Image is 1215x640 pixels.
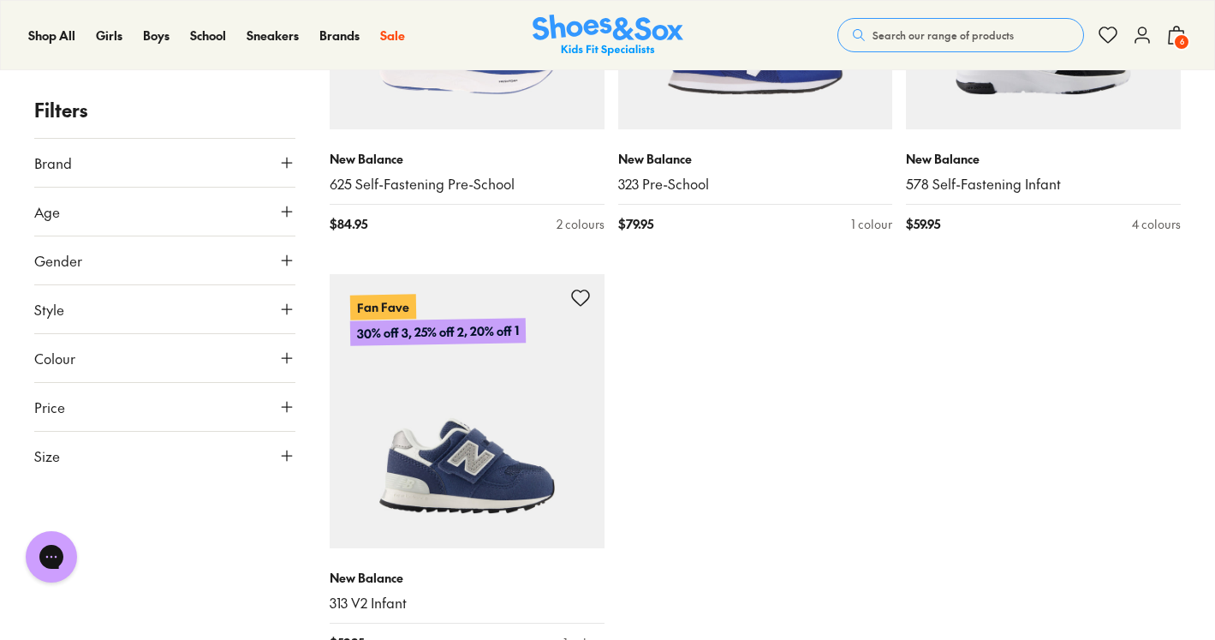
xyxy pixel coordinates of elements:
[34,334,295,382] button: Colour
[1173,33,1190,51] span: 6
[247,27,299,45] a: Sneakers
[34,397,65,417] span: Price
[906,175,1181,194] a: 578 Self-Fastening Infant
[34,285,295,333] button: Style
[873,27,1014,43] span: Search our range of products
[319,27,360,44] span: Brands
[906,215,940,233] span: $ 59.95
[330,274,605,549] a: Fan Fave30% off 3, 25% off 2, 20% off 1
[330,594,605,613] a: 313 V2 Infant
[143,27,170,45] a: Boys
[350,294,416,320] p: Fan Fave
[330,175,605,194] a: 625 Self-Fastening Pre-School
[618,215,653,233] span: $ 79.95
[34,383,295,431] button: Price
[557,215,605,233] div: 2 colours
[17,525,86,589] iframe: Gorgias live chat messenger
[380,27,405,44] span: Sale
[34,446,60,466] span: Size
[330,215,367,233] span: $ 84.95
[34,153,72,173] span: Brand
[28,27,75,45] a: Shop All
[190,27,226,45] a: School
[34,201,60,222] span: Age
[618,175,893,194] a: 323 Pre-School
[96,27,122,44] span: Girls
[330,150,605,168] p: New Balance
[247,27,299,44] span: Sneakers
[906,150,1181,168] p: New Balance
[96,27,122,45] a: Girls
[380,27,405,45] a: Sale
[34,188,295,236] button: Age
[319,27,360,45] a: Brands
[851,215,892,233] div: 1 colour
[533,15,683,57] img: SNS_Logo_Responsive.svg
[34,96,295,124] p: Filters
[143,27,170,44] span: Boys
[330,569,605,587] p: New Balance
[34,139,295,187] button: Brand
[34,348,75,368] span: Colour
[34,250,82,271] span: Gender
[837,18,1084,52] button: Search our range of products
[190,27,226,44] span: School
[1166,16,1187,54] button: 6
[34,236,295,284] button: Gender
[28,27,75,44] span: Shop All
[34,432,295,480] button: Size
[533,15,683,57] a: Shoes & Sox
[618,150,893,168] p: New Balance
[1132,215,1181,233] div: 4 colours
[350,318,526,346] p: 30% off 3, 25% off 2, 20% off 1
[34,299,64,320] span: Style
